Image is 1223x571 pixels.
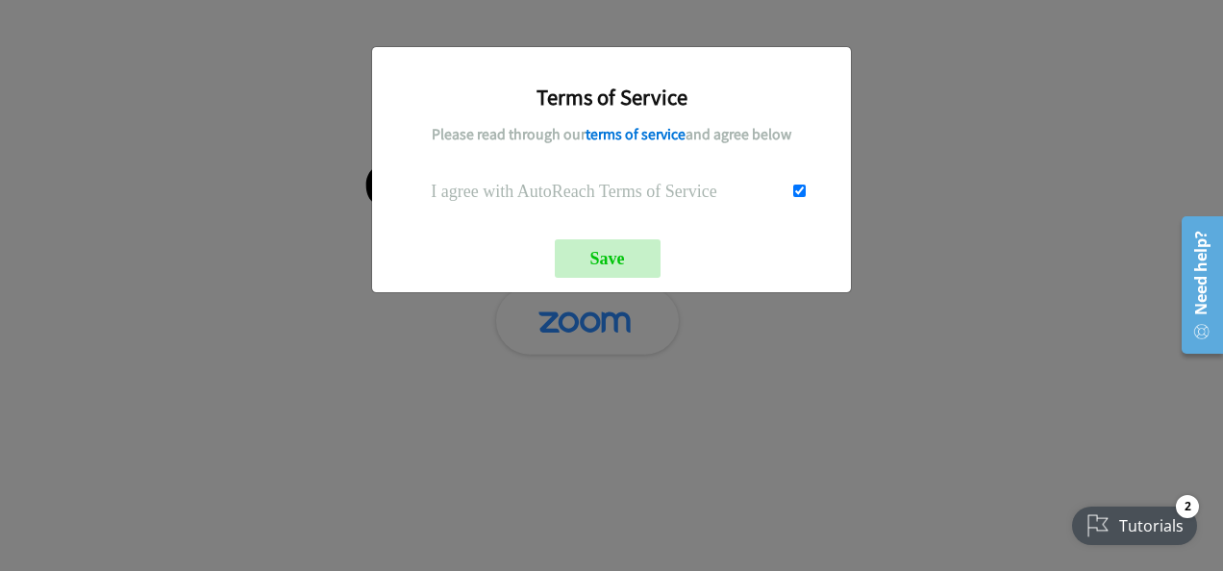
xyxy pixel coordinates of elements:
[1168,209,1223,361] iframe: Resource Center
[387,179,761,205] label: I agree with AutoReach Terms of Service
[555,239,661,278] input: Save
[586,125,686,143] a: terms of service
[1061,487,1209,557] iframe: Checklist
[387,84,836,111] h3: Terms of Service
[387,125,836,144] h5: Please read through our and agree below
